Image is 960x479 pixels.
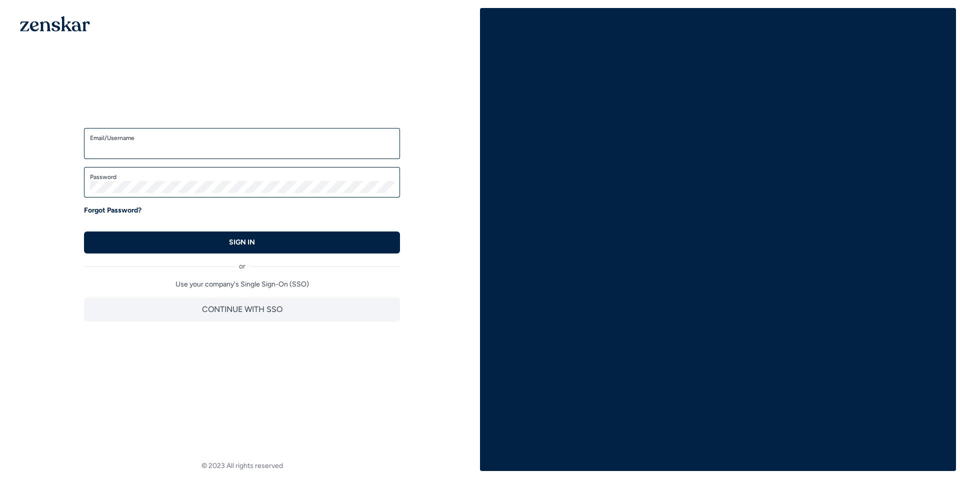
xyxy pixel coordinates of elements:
p: SIGN IN [229,237,255,247]
div: or [84,253,400,271]
footer: © 2023 All rights reserved [4,461,480,471]
button: SIGN IN [84,231,400,253]
img: 1OGAJ2xQqyY4LXKgY66KYq0eOWRCkrZdAb3gUhuVAqdWPZE9SRJmCz+oDMSn4zDLXe31Ii730ItAGKgCKgCCgCikA4Av8PJUP... [20,16,90,31]
label: Password [90,173,394,181]
label: Email/Username [90,134,394,142]
button: CONTINUE WITH SSO [84,297,400,321]
p: Use your company's Single Sign-On (SSO) [84,279,400,289]
a: Forgot Password? [84,205,141,215]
